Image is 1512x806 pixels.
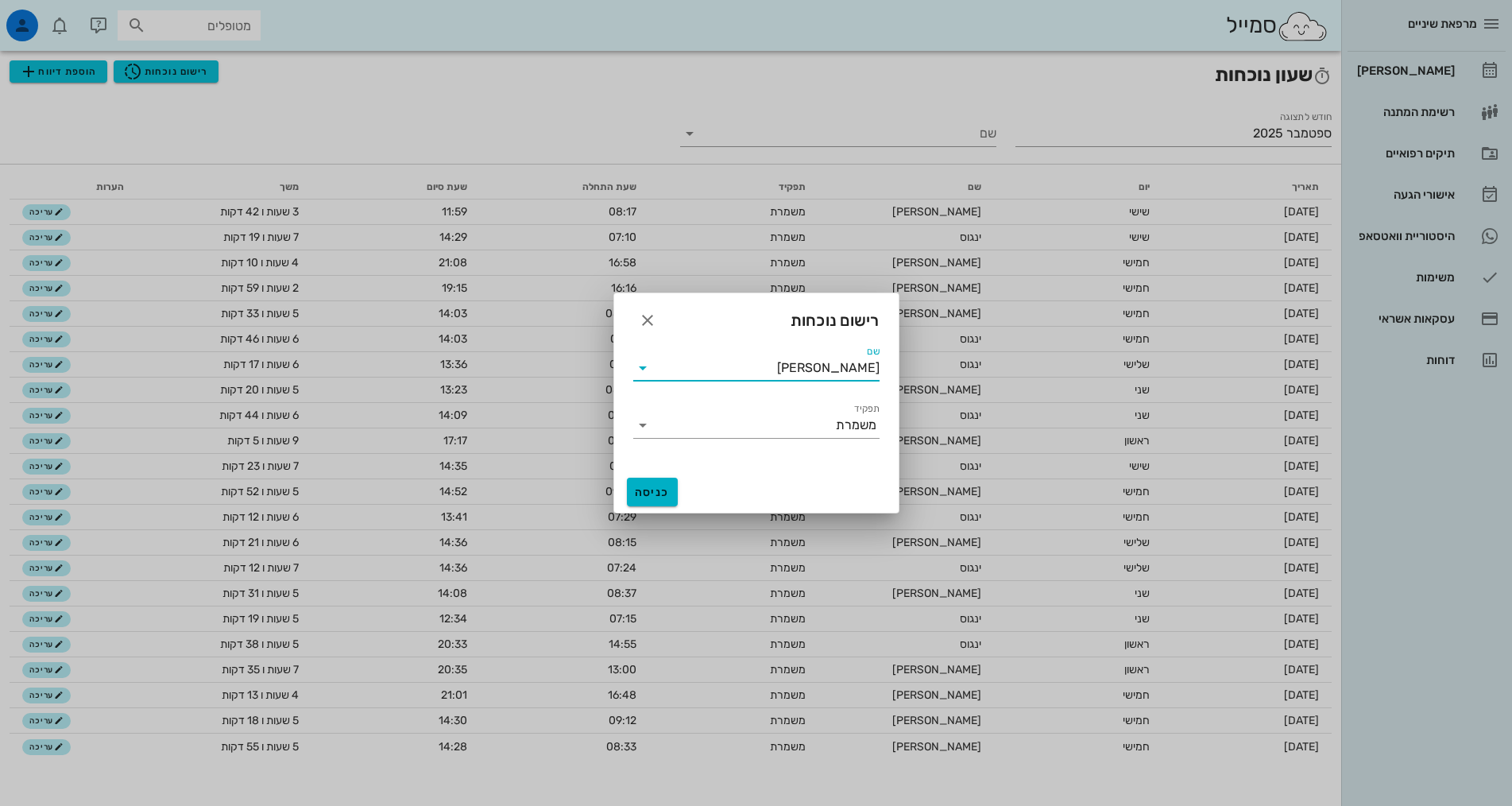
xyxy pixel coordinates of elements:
div: תפקידמשמרת [633,413,880,438]
span: כניסה [633,486,671,499]
div: רישום נוכחות [614,293,899,343]
label: תפקיד [853,403,879,415]
div: משמרת [836,418,876,432]
label: שם [867,346,880,358]
button: כניסה [627,478,678,506]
